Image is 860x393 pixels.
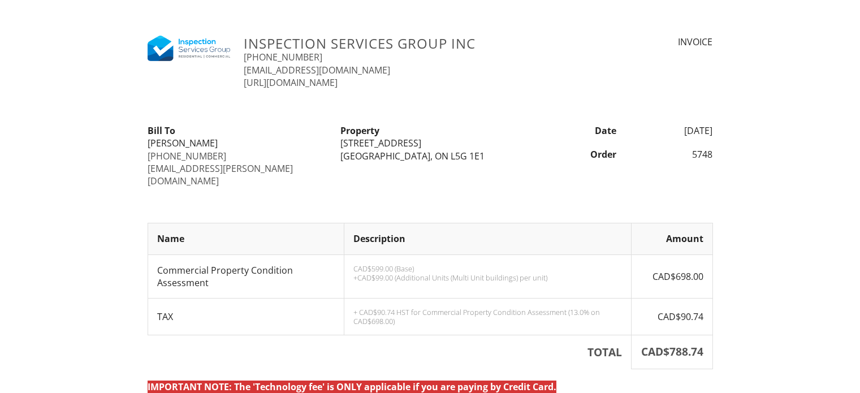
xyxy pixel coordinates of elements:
[340,137,520,149] div: [STREET_ADDRESS]
[632,335,712,369] th: CAD$788.74
[148,299,344,335] td: TAX
[148,381,556,393] span: IMPORTANT NOTE: The 'Technology fee' is ONLY applicable if you are paying by Credit Card.
[148,137,327,149] div: [PERSON_NAME]
[244,64,390,76] a: [EMAIL_ADDRESS][DOMAIN_NAME]
[344,223,632,254] th: Description
[148,162,293,187] a: [EMAIL_ADDRESS][PERSON_NAME][DOMAIN_NAME]
[148,124,175,137] strong: Bill To
[353,308,623,326] div: + CAD$90.74 HST for Commercial Property Condition Assessment (13.0% on CAD$698.00)
[623,124,720,137] div: [DATE]
[244,76,338,89] a: [URL][DOMAIN_NAME]
[148,223,344,254] th: Name
[340,124,379,137] strong: Property
[632,223,712,254] th: Amount
[632,254,712,299] td: CAD$698.00
[148,254,344,299] td: Commercial Property Condition Assessment
[148,150,226,162] a: [PHONE_NUMBER]
[581,36,712,48] div: INVOICE
[244,36,568,51] h3: Inspection Services Group Inc
[623,148,720,161] div: 5748
[526,124,623,137] div: Date
[340,150,520,162] div: [GEOGRAPHIC_DATA], ON L5G 1E1
[148,335,632,369] th: TOTAL
[148,36,231,61] img: Isg-Logo-Full-Colour-RGB-1000px_72ppi.png
[244,51,322,63] a: [PHONE_NUMBER]
[632,299,712,335] td: CAD$90.74
[526,148,623,161] div: Order
[353,264,623,282] p: CAD$599.00 (Base) +CAD$99.00 (Additional Units (Multi Unit buildings) per unit)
